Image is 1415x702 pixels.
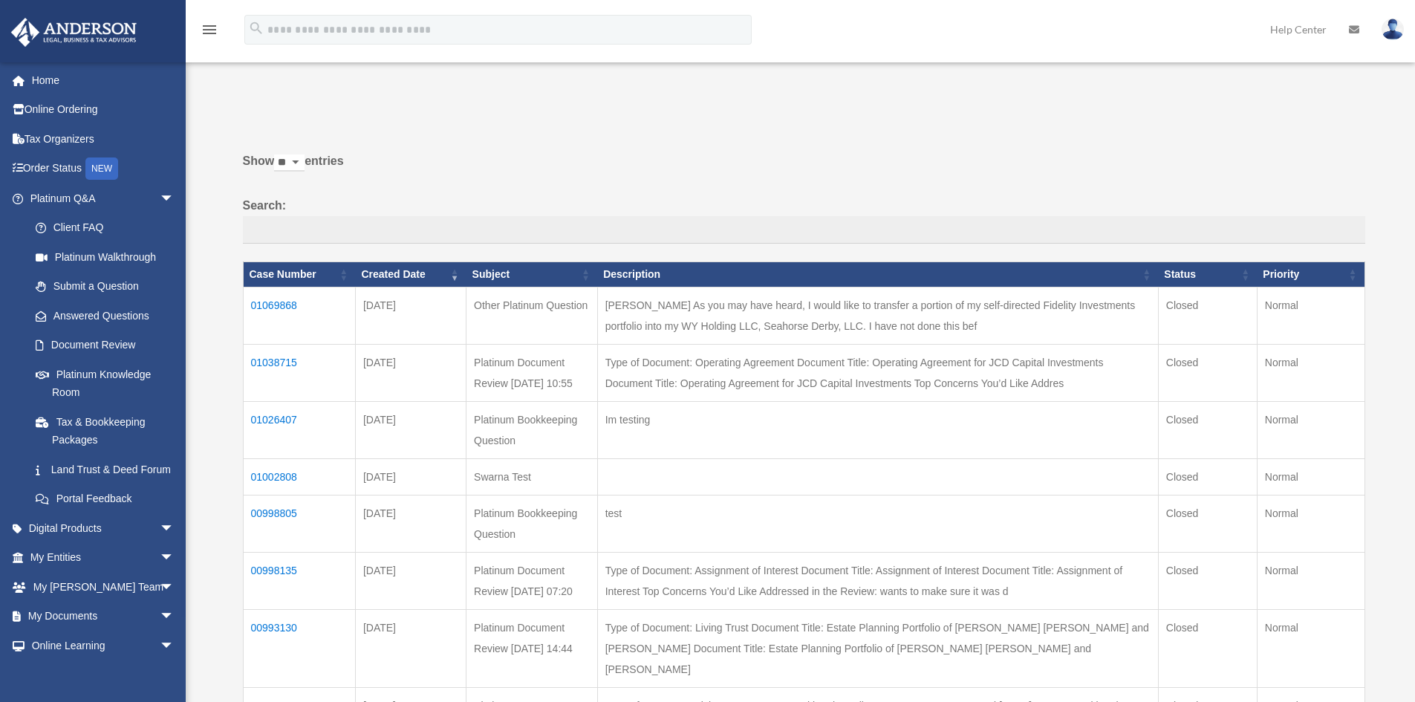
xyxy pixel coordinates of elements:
[243,195,1365,244] label: Search:
[597,287,1158,344] td: [PERSON_NAME] As you may have heard, I would like to transfer a portion of my self-directed Fidel...
[1257,262,1364,287] th: Priority: activate to sort column ascending
[160,572,189,602] span: arrow_drop_down
[597,609,1158,687] td: Type of Document: Living Trust Document Title: Estate Planning Portfolio of [PERSON_NAME] [PERSON...
[201,21,218,39] i: menu
[597,344,1158,401] td: Type of Document: Operating Agreement Document Title: Operating Agreement for JCD Capital Investm...
[21,360,189,407] a: Platinum Knowledge Room
[243,609,355,687] td: 00993130
[597,262,1158,287] th: Description: activate to sort column ascending
[243,287,355,344] td: 01069868
[10,65,197,95] a: Home
[466,262,598,287] th: Subject: activate to sort column ascending
[597,552,1158,609] td: Type of Document: Assignment of Interest Document Title: Assignment of Interest Document Title: A...
[355,287,466,344] td: [DATE]
[355,344,466,401] td: [DATE]
[10,572,197,602] a: My [PERSON_NAME] Teamarrow_drop_down
[10,631,197,660] a: Online Learningarrow_drop_down
[466,344,598,401] td: Platinum Document Review [DATE] 10:55
[466,495,598,552] td: Platinum Bookkeeping Question
[1257,344,1364,401] td: Normal
[10,124,197,154] a: Tax Organizers
[1158,287,1257,344] td: Closed
[160,513,189,544] span: arrow_drop_down
[1257,552,1364,609] td: Normal
[21,484,189,514] a: Portal Feedback
[597,401,1158,458] td: Im testing
[1382,19,1404,40] img: User Pic
[597,495,1158,552] td: test
[160,183,189,214] span: arrow_drop_down
[355,401,466,458] td: [DATE]
[466,458,598,495] td: Swarna Test
[1158,262,1257,287] th: Status: activate to sort column ascending
[243,495,355,552] td: 00998805
[466,287,598,344] td: Other Platinum Question
[160,631,189,661] span: arrow_drop_down
[10,95,197,125] a: Online Ordering
[1158,344,1257,401] td: Closed
[10,513,197,543] a: Digital Productsarrow_drop_down
[10,183,189,213] a: Platinum Q&Aarrow_drop_down
[1257,401,1364,458] td: Normal
[243,552,355,609] td: 00998135
[1158,495,1257,552] td: Closed
[7,18,141,47] img: Anderson Advisors Platinum Portal
[21,331,189,360] a: Document Review
[21,242,189,272] a: Platinum Walkthrough
[1257,287,1364,344] td: Normal
[201,26,218,39] a: menu
[274,155,305,172] select: Showentries
[21,213,189,243] a: Client FAQ
[160,543,189,573] span: arrow_drop_down
[1257,609,1364,687] td: Normal
[21,272,189,302] a: Submit a Question
[243,344,355,401] td: 01038715
[243,262,355,287] th: Case Number: activate to sort column ascending
[243,216,1365,244] input: Search:
[160,602,189,632] span: arrow_drop_down
[355,552,466,609] td: [DATE]
[1158,458,1257,495] td: Closed
[243,458,355,495] td: 01002808
[466,609,598,687] td: Platinum Document Review [DATE] 14:44
[1158,401,1257,458] td: Closed
[355,609,466,687] td: [DATE]
[21,407,189,455] a: Tax & Bookkeeping Packages
[466,552,598,609] td: Platinum Document Review [DATE] 07:20
[243,151,1365,186] label: Show entries
[248,20,264,36] i: search
[10,543,197,573] a: My Entitiesarrow_drop_down
[85,157,118,180] div: NEW
[466,401,598,458] td: Platinum Bookkeeping Question
[21,455,189,484] a: Land Trust & Deed Forum
[243,401,355,458] td: 01026407
[21,301,182,331] a: Answered Questions
[10,602,197,631] a: My Documentsarrow_drop_down
[10,154,197,184] a: Order StatusNEW
[355,262,466,287] th: Created Date: activate to sort column ascending
[355,458,466,495] td: [DATE]
[1158,609,1257,687] td: Closed
[1158,552,1257,609] td: Closed
[1257,458,1364,495] td: Normal
[355,495,466,552] td: [DATE]
[1257,495,1364,552] td: Normal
